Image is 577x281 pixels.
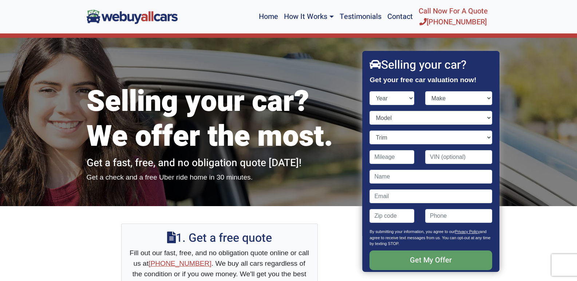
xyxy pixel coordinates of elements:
[370,189,492,203] input: Email
[87,9,178,24] img: We Buy All Cars in NJ logo
[87,157,352,169] h2: Get a fast, free, and no obligation quote [DATE]!
[87,84,352,154] h1: Selling your car? We offer the most.
[370,76,477,84] strong: Get your free car valuation now!
[425,209,492,223] input: Phone
[337,3,384,31] a: Testimonials
[416,3,491,31] a: Call Now For A Quote[PHONE_NUMBER]
[256,3,281,31] a: Home
[370,229,492,250] p: By submitting your information, you agree to our and agree to receive text messages from us. You ...
[370,150,415,164] input: Mileage
[87,172,352,183] p: Get a check and a free Uber ride home in 30 minutes.
[425,150,492,164] input: VIN (optional)
[129,231,310,245] h2: 1. Get a free quote
[370,250,492,270] input: Get My Offer
[370,170,492,184] input: Name
[370,209,415,223] input: Zip code
[455,229,480,234] a: Privacy Policy
[384,3,416,31] a: Contact
[149,260,212,267] a: [PHONE_NUMBER]
[370,58,492,72] h2: Selling your car?
[281,3,336,31] a: How It Works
